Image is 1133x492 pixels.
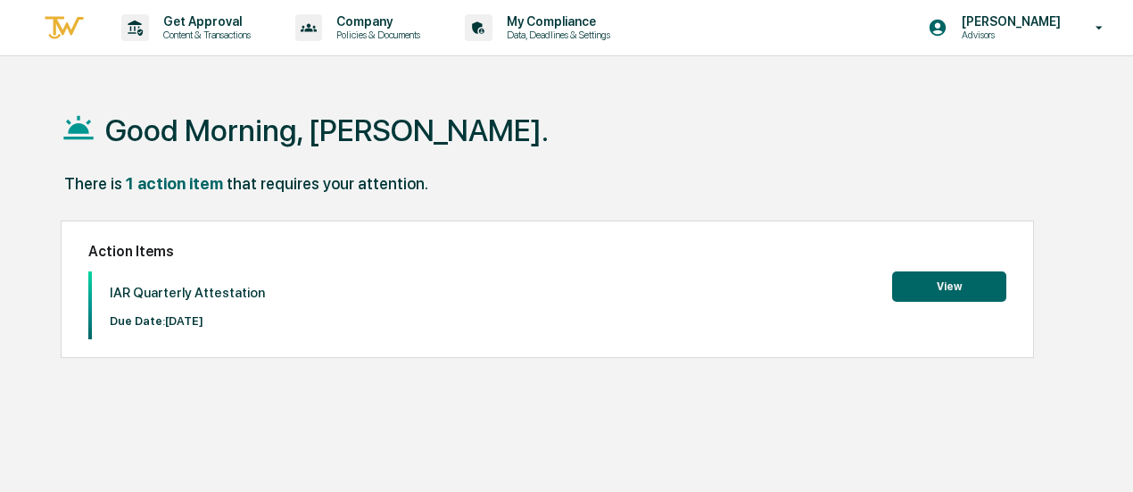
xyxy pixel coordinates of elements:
p: Get Approval [149,14,260,29]
div: 1 action item [126,174,223,193]
p: IAR Quarterly Attestation [110,285,265,301]
p: Content & Transactions [149,29,260,41]
button: View [892,271,1006,302]
p: My Compliance [492,14,619,29]
p: Due Date: [DATE] [110,314,265,328]
a: View [892,277,1006,294]
div: There is [64,174,122,193]
p: [PERSON_NAME] [947,14,1070,29]
div: that requires your attention. [227,174,428,193]
p: Company [322,14,429,29]
h1: Good Morning, [PERSON_NAME]. [105,113,549,148]
p: Data, Deadlines & Settings [492,29,619,41]
p: Advisors [947,29,1070,41]
img: logo [43,13,86,43]
h2: Action Items [88,243,1006,260]
p: Policies & Documents [322,29,429,41]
